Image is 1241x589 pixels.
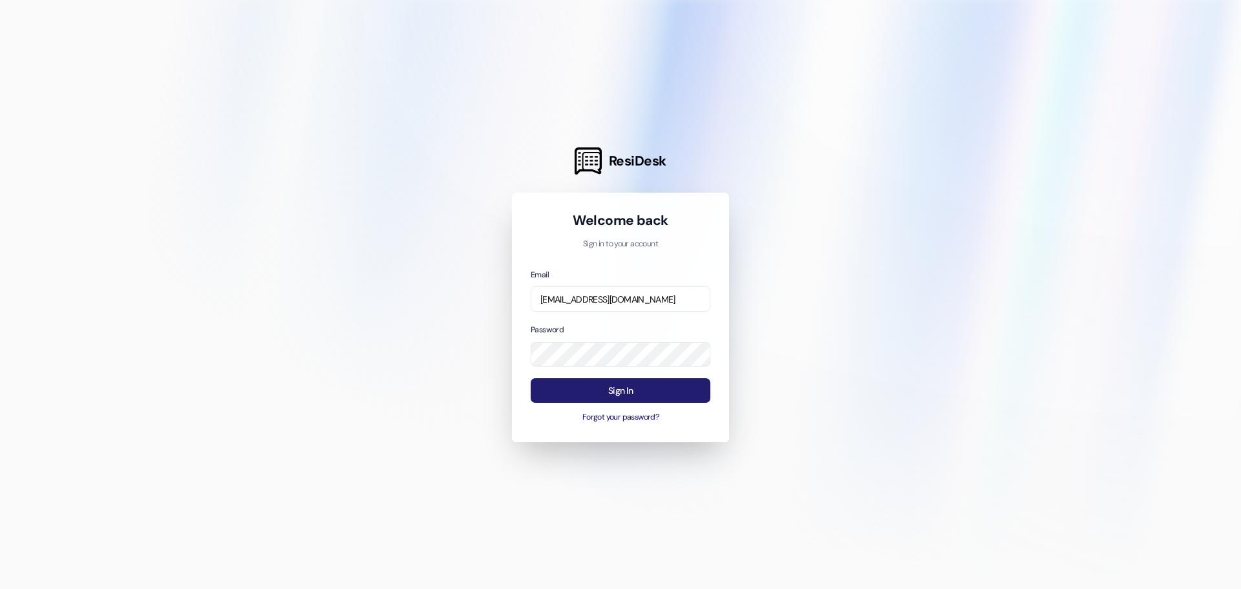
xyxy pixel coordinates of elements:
[609,152,666,170] span: ResiDesk
[531,325,564,335] label: Password
[531,211,710,230] h1: Welcome back
[531,412,710,423] button: Forgot your password?
[575,147,602,175] img: ResiDesk Logo
[531,286,710,312] input: name@example.com
[531,378,710,403] button: Sign In
[531,239,710,250] p: Sign in to your account
[531,270,549,280] label: Email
